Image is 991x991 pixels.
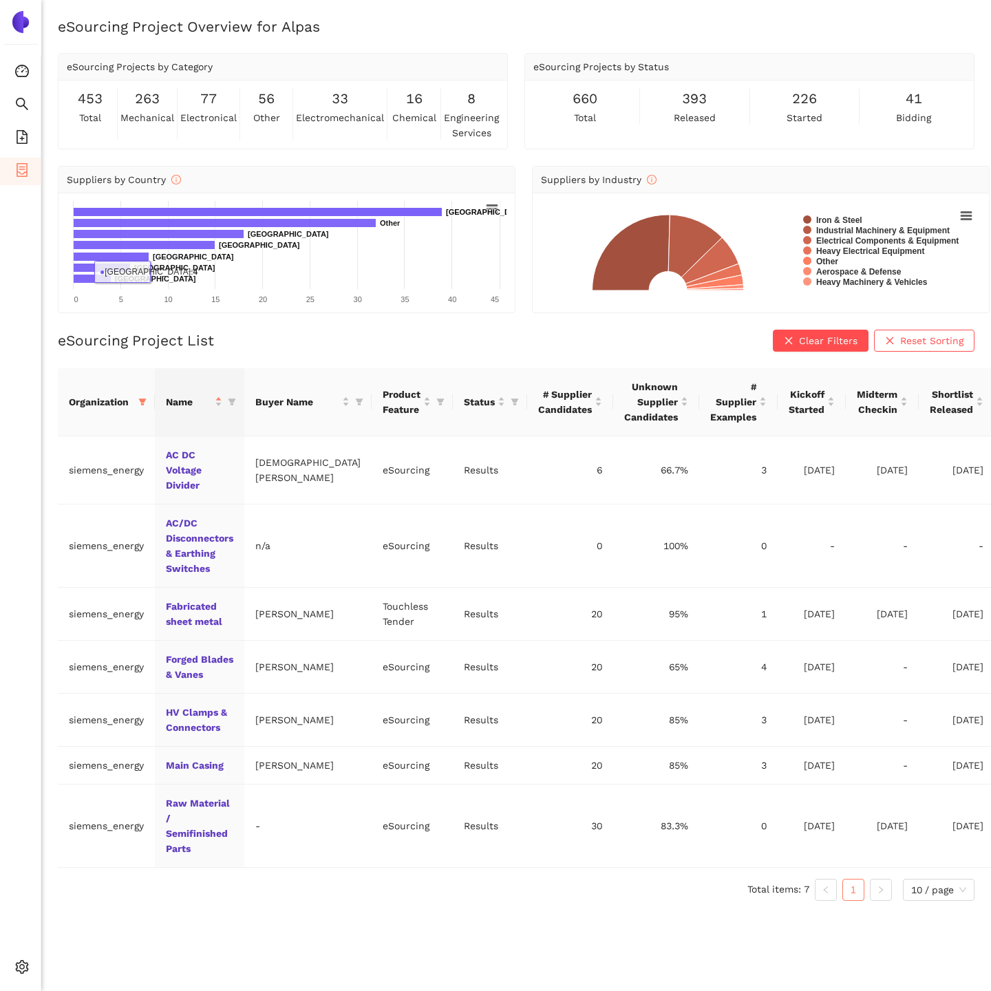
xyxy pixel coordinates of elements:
[372,368,453,436] th: this column's title is Product Feature,this column is sortable
[355,398,363,406] span: filter
[846,694,919,747] td: -
[527,504,613,588] td: 0
[527,641,613,694] td: 20
[453,368,527,436] th: this column's title is Status,this column is sortable
[846,641,919,694] td: -
[778,436,846,504] td: [DATE]
[372,747,453,785] td: eSourcing
[822,886,830,894] span: left
[259,295,267,303] text: 20
[244,641,372,694] td: [PERSON_NAME]
[120,110,174,125] span: mechanical
[171,175,181,184] span: info-circle
[244,504,372,588] td: n/a
[453,436,527,504] td: Results
[372,694,453,747] td: eSourcing
[843,880,864,900] a: 1
[846,785,919,868] td: [DATE]
[816,215,862,225] text: Iron & Steel
[842,879,864,901] li: 1
[815,879,837,901] li: Previous Page
[434,384,447,420] span: filter
[180,110,237,125] span: electronical
[119,295,123,303] text: 5
[138,398,147,406] span: filter
[136,392,149,412] span: filter
[508,392,522,412] span: filter
[372,504,453,588] td: eSourcing
[255,394,339,409] span: Buyer Name
[225,392,239,412] span: filter
[784,336,793,347] span: close
[527,747,613,785] td: 20
[58,436,155,504] td: siemens_energy
[710,379,756,425] span: # Supplier Examples
[789,387,824,417] span: Kickoff Started
[816,226,950,235] text: Industrial Machinery & Equipment
[815,879,837,901] button: left
[906,88,922,109] span: 41
[401,295,409,303] text: 35
[613,785,699,868] td: 83.3%
[799,333,857,348] span: Clear Filters
[896,110,931,125] span: bidding
[228,398,236,406] span: filter
[857,387,897,417] span: Midterm Checkin
[453,785,527,868] td: Results
[453,588,527,641] td: Results
[747,879,809,901] li: Total items: 7
[453,694,527,747] td: Results
[613,436,699,504] td: 66.7%
[787,110,822,125] span: started
[699,368,778,436] th: this column's title is # Supplier Examples,this column is sortable
[773,330,869,352] button: closeClear Filters
[380,219,401,227] text: Other
[453,504,527,588] td: Results
[816,277,928,287] text: Heavy Machinery & Vehicles
[538,387,592,417] span: # Supplier Candidates
[296,110,384,125] span: electromechanical
[248,230,329,238] text: [GEOGRAPHIC_DATA]
[244,694,372,747] td: [PERSON_NAME]
[444,110,499,140] span: engineering services
[846,747,919,785] td: -
[58,694,155,747] td: siemens_energy
[58,330,214,350] h2: eSourcing Project List
[846,368,919,436] th: this column's title is Midterm Checkin,this column is sortable
[15,92,29,120] span: search
[778,747,846,785] td: [DATE]
[354,295,362,303] text: 30
[511,398,519,406] span: filter
[699,747,778,785] td: 3
[903,879,974,901] div: Page Size
[258,88,275,109] span: 56
[816,246,924,256] text: Heavy Electrical Equipment
[816,257,838,266] text: Other
[870,879,892,901] button: right
[58,785,155,868] td: siemens_energy
[58,747,155,785] td: siemens_energy
[870,879,892,901] li: Next Page
[911,880,966,900] span: 10 / page
[352,392,366,412] span: filter
[527,588,613,641] td: 20
[816,236,959,246] text: Electrical Components & Equipment
[164,295,172,303] text: 10
[527,368,613,436] th: this column's title is # Supplier Candidates,this column is sortable
[877,886,885,894] span: right
[69,394,133,409] span: Organization
[453,747,527,785] td: Results
[778,785,846,868] td: [DATE]
[115,275,196,283] text: [GEOGRAPHIC_DATA]
[541,174,657,185] span: Suppliers by Industry
[613,641,699,694] td: 65%
[10,11,32,33] img: Logo
[573,88,597,109] span: 660
[383,387,420,417] span: Product Feature
[527,694,613,747] td: 20
[219,241,300,249] text: [GEOGRAPHIC_DATA]
[306,295,315,303] text: 25
[624,379,678,425] span: Unknown Supplier Candidates
[372,436,453,504] td: eSourcing
[67,174,181,185] span: Suppliers by Country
